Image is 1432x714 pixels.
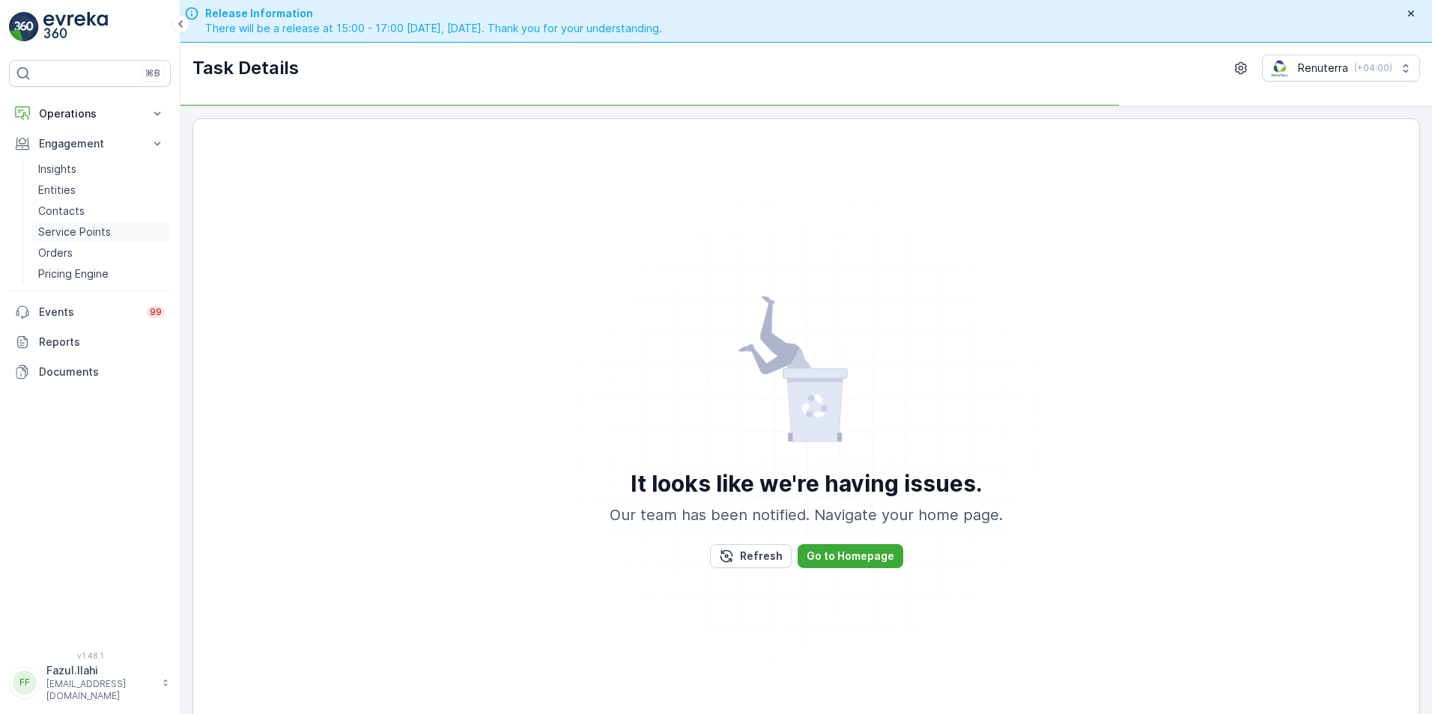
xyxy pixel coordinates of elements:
[145,67,160,79] p: ⌘B
[9,357,171,387] a: Documents
[38,183,76,198] p: Entities
[32,180,171,201] a: Entities
[9,327,171,357] a: Reports
[39,335,165,350] p: Reports
[737,296,876,445] img: error
[740,549,783,564] p: Refresh
[710,544,792,568] button: Refresh
[9,297,171,327] a: Events99
[205,21,662,36] span: There will be a release at 15:00 - 17:00 [DATE], [DATE]. Thank you for your understanding.
[150,306,162,318] p: 99
[1354,62,1392,74] p: ( +04:00 )
[39,136,141,151] p: Engagement
[610,504,1003,526] p: Our team has been notified. Navigate your home page.
[192,56,299,80] p: Task Details
[38,266,109,281] p: Pricing Engine
[39,364,165,379] p: Documents
[13,671,37,695] div: FF
[1298,61,1348,76] p: Renuterra
[631,469,983,498] p: It looks like we're having issues.
[205,6,662,21] span: Release Information
[39,106,141,121] p: Operations
[1262,55,1420,82] button: Renuterra(+04:00)
[9,99,171,129] button: Operations
[9,651,171,660] span: v 1.48.1
[46,663,154,678] p: Fazul.Ilahi
[32,222,171,242] a: Service Points
[38,245,73,260] p: Orders
[38,225,111,239] p: Service Points
[9,663,171,702] button: FFFazul.Ilahi[EMAIL_ADDRESS][DOMAIN_NAME]
[32,159,171,180] a: Insights
[9,129,171,159] button: Engagement
[1269,60,1292,76] img: Screenshot_2024-07-26_at_13.33.01.png
[32,242,171,263] a: Orders
[798,544,903,568] button: Go to Homepage
[544,170,1069,694] img: background
[9,12,39,42] img: logo
[807,549,894,564] p: Go to Homepage
[32,263,171,284] a: Pricing Engine
[38,204,85,219] p: Contacts
[43,12,108,42] img: logo_light-DOdMpM7g.png
[38,162,76,177] p: Insights
[32,201,171,222] a: Contacts
[46,678,154,702] p: [EMAIL_ADDRESS][DOMAIN_NAME]
[39,305,138,320] p: Events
